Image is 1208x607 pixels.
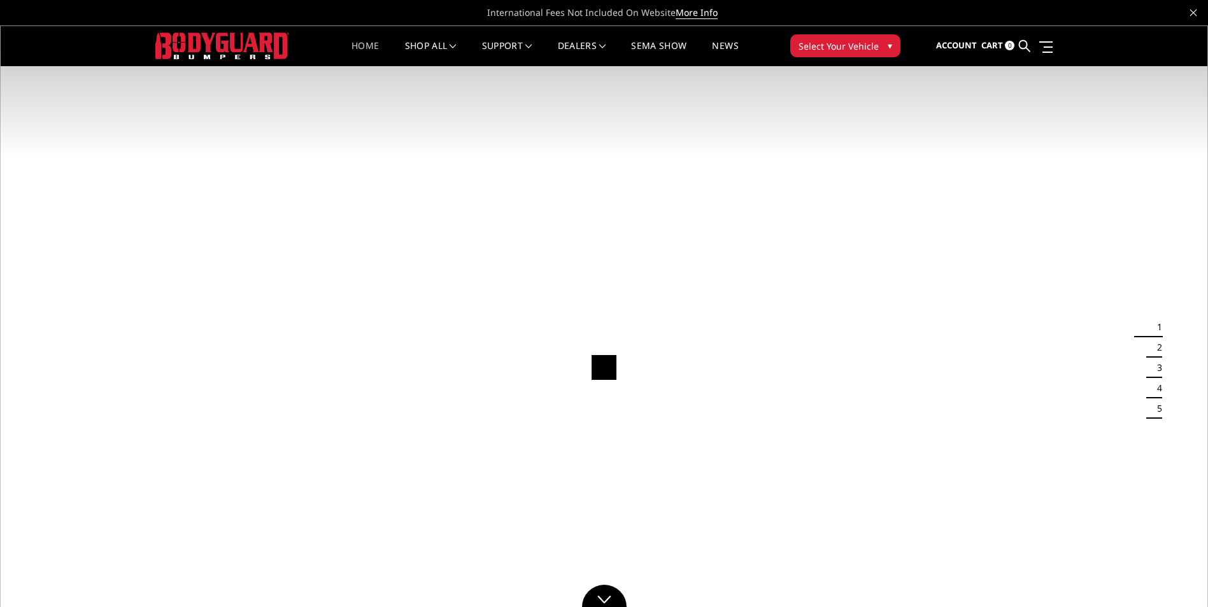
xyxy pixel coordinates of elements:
a: Dealers [558,41,606,66]
span: Cart [981,39,1003,51]
span: Select Your Vehicle [799,39,879,53]
a: Click to Down [582,585,627,607]
button: 3 of 5 [1149,358,1162,378]
a: SEMA Show [631,41,686,66]
a: More Info [676,6,718,19]
span: ▾ [888,39,892,52]
a: shop all [405,41,457,66]
button: Select Your Vehicle [790,34,900,57]
button: 4 of 5 [1149,378,1162,398]
button: 2 of 5 [1149,337,1162,358]
button: 1 of 5 [1149,317,1162,337]
a: Home [352,41,379,66]
a: Support [482,41,532,66]
img: BODYGUARD BUMPERS [155,32,289,59]
a: News [712,41,738,66]
button: 5 of 5 [1149,398,1162,419]
a: Cart 0 [981,29,1014,63]
span: 0 [1005,41,1014,50]
span: Account [936,39,977,51]
a: Account [936,29,977,63]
